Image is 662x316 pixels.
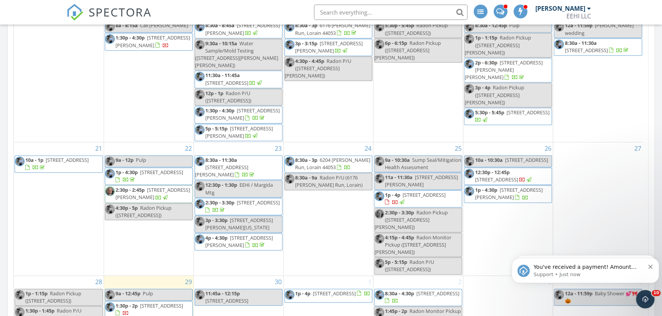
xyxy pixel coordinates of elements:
span: 6176 [PERSON_NAME] Run, Lorain 44053 [295,22,370,36]
span: [STREET_ADDRESS][PERSON_NAME] [205,107,280,121]
span: 1:30p - 4:30p [205,107,234,114]
img: img_5211.jpg [105,302,115,312]
a: 1:30p - 4:30p [STREET_ADDRESS][PERSON_NAME] [195,106,282,123]
span: Call [PERSON_NAME] [140,22,188,29]
span: 1:30p - 4:30p [116,34,145,41]
td: Go to September 18, 2025 [373,8,463,142]
span: [STREET_ADDRESS] [205,297,248,304]
img: img_5211.jpg [195,199,205,209]
img: img_5211.jpg [105,156,115,166]
img: The Best Home Inspection Software - Spectora [66,4,83,21]
span: Radon Monitor Pickup ([STREET_ADDRESS][PERSON_NAME]) [375,234,451,255]
a: 5p - 5:15p [STREET_ADDRESS][PERSON_NAME] [205,125,273,139]
img: img_5211.jpg [285,40,294,49]
span: 11:45a - 12:15p [205,290,240,297]
span: Baby Shower 💕🎀🎃 [565,290,637,304]
img: img_5211.jpg [464,109,474,118]
img: img_5211.jpg [15,290,25,300]
a: 8:30a - 4:30p [STREET_ADDRESS] [374,289,462,306]
td: Go to September 17, 2025 [283,8,373,142]
span: 3p - 4p [475,84,490,91]
span: Pulp [143,290,153,297]
a: Go to September 29, 2025 [183,276,193,288]
span: 1p - 4p [385,191,400,198]
span: [STREET_ADDRESS][PERSON_NAME] [295,40,363,54]
iframe: Intercom notifications message [508,242,662,295]
span: SPECTORA [89,4,152,20]
a: 8:30a - 3p 6204 [PERSON_NAME] Run, Lorain 44053 [295,156,370,171]
img: img_5211.jpg [195,107,205,117]
iframe: Intercom live chat [636,290,654,308]
a: 4p - 4:30p [STREET_ADDRESS][PERSON_NAME] [195,233,282,250]
img: img_5211.jpg [285,290,294,300]
img: img_5211.jpg [105,204,115,214]
a: 8:30a - 8:45a [STREET_ADDRESS][PERSON_NAME] [205,22,280,36]
img: img_5211.jpg [375,174,384,183]
a: 8:30a - 11:30a [STREET_ADDRESS] [554,38,642,56]
img: img_5211.jpg [375,39,384,49]
span: Radon Pickup ([STREET_ADDRESS][PERSON_NAME]) [375,209,448,230]
img: img_5211.jpg [464,156,474,166]
span: 12p - 1p [205,90,223,97]
img: img_5211.jpg [195,90,205,99]
span: 5p - 5:15p [205,125,228,132]
span: 8:30a - 9a [295,174,317,181]
span: 9a - 12:45p [116,290,140,297]
span: 6204 [PERSON_NAME] Run, Lorain 44053 [295,156,370,171]
span: 3p - 3:15p [295,40,317,47]
img: img_5211.jpg [464,34,474,44]
span: Radon P/U ([STREET_ADDRESS][PERSON_NAME]) [285,58,351,79]
span: 8:30a - 11:30a [565,39,596,46]
span: Water Sample/Mold Testing ([STREET_ADDRESS][PERSON_NAME][PERSON_NAME]) [195,40,278,69]
a: Go to October 1, 2025 [366,276,373,288]
a: 1p - 4p [STREET_ADDRESS] [374,190,462,207]
span: [STREET_ADDRESS][PERSON_NAME] [205,22,280,36]
img: img_5211.jpg [285,174,294,184]
img: img_5211.jpg [15,156,25,166]
span: 3p - 3:30p [205,217,228,224]
img: img_5211.jpg [285,22,294,31]
span: 4:30p - 4:45p [295,58,324,64]
td: Go to September 14, 2025 [14,8,104,142]
span: 2:30p - 2:45p [116,186,145,193]
a: Go to September 30, 2025 [273,276,283,288]
span: 2:30p - 3:30p [385,209,414,216]
a: 4p - 4:30p [STREET_ADDRESS][PERSON_NAME] [205,234,273,249]
span: [STREET_ADDRESS] [205,79,248,86]
img: img_5211.jpg [464,186,474,196]
span: 4p - 4:30p [205,234,228,241]
td: Go to September 19, 2025 [463,8,553,142]
span: [STREET_ADDRESS][PERSON_NAME] [475,186,542,201]
span: Radon P/U ([STREET_ADDRESS]) [205,90,251,104]
img: 1728409086933322851976086765168.jpg [105,186,115,196]
a: 8:30a - 11:30a [STREET_ADDRESS] [565,39,629,54]
a: 2:30p - 3:30p [STREET_ADDRESS] [205,199,280,213]
span: 6p - 6:15p [385,39,407,46]
a: 3p - 3:15p [STREET_ADDRESS][PERSON_NAME] [284,39,372,56]
a: 10a - 1p [STREET_ADDRESS] [25,156,89,171]
td: Go to September 26, 2025 [463,142,553,275]
img: img_5211.jpg [464,59,474,69]
a: 5:30p - 5:45p [STREET_ADDRESS] [475,109,549,123]
img: 1728409086933322851976086765168.jpg [375,209,384,219]
a: Go to September 23, 2025 [273,142,283,155]
span: [STREET_ADDRESS] [46,156,89,163]
a: 1p - 4p [STREET_ADDRESS] [295,290,370,297]
span: [STREET_ADDRESS] [416,290,459,297]
img: img_5211.jpg [195,217,205,226]
a: 8:30a - 3p 6204 [PERSON_NAME] Run, Lorain 44053 [284,155,372,173]
img: img_5211.jpg [554,22,564,31]
a: 8:30a - 8:45a [STREET_ADDRESS][PERSON_NAME] [195,21,282,38]
span: Radon Pickup ([STREET_ADDRESS]) [116,204,172,219]
span: 1p - 4:30p [475,186,497,193]
a: 8:30a - 4:30p [STREET_ADDRESS] [385,290,459,304]
img: img_5211.jpg [105,290,115,300]
span: [STREET_ADDRESS][PERSON_NAME] [385,174,458,188]
span: Radon Pickup ([STREET_ADDRESS][PERSON_NAME]) [464,34,531,56]
span: Radon Pickup ([STREET_ADDRESS]) [385,22,448,36]
a: 1:30p - 4:30p [STREET_ADDRESS][PERSON_NAME] [105,33,193,50]
img: img_5211.jpg [285,58,294,67]
span: 4:30p - 5p [116,204,138,211]
span: [STREET_ADDRESS] [505,156,548,163]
